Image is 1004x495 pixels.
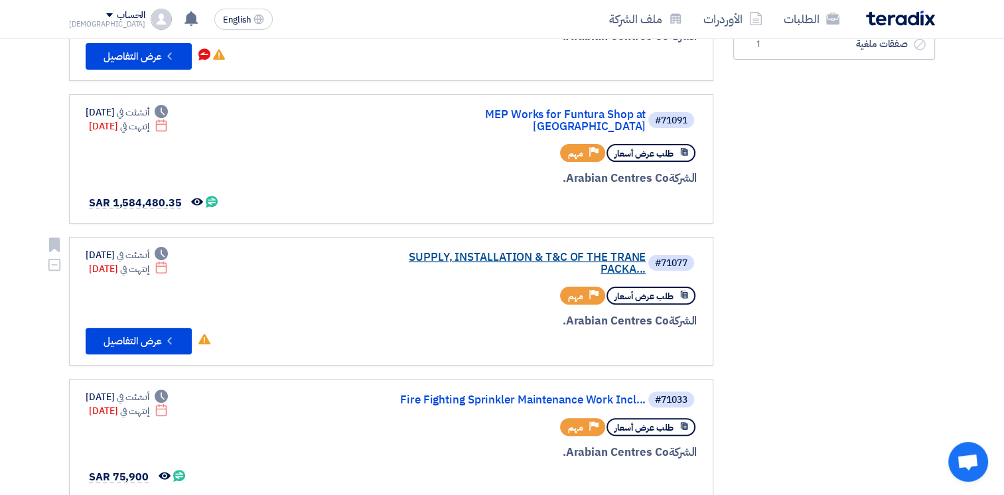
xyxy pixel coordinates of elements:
span: الشركة [669,28,697,44]
a: ملف الشركة [599,3,693,35]
span: الشركة [669,444,697,460]
span: إنتهت في [120,262,149,276]
button: English [214,9,273,30]
img: profile_test.png [151,9,172,30]
span: الشركة [669,170,697,186]
div: [DATE] [86,106,168,119]
div: #71077 [655,259,687,268]
div: [DEMOGRAPHIC_DATA] [69,21,145,28]
button: عرض التفاصيل [86,328,192,354]
span: إنتهت في [120,404,149,418]
div: الحساب [117,10,145,21]
a: Open chat [948,442,988,482]
span: إنتهت في [120,119,149,133]
div: #71033 [655,395,687,405]
a: Fire Fighting Sprinkler Maintenance Work Incl... [380,394,646,406]
span: مهم [568,290,583,303]
span: أنشئت في [117,390,149,404]
span: أنشئت في [117,248,149,262]
div: [DATE] [89,119,168,133]
img: Teradix logo [866,11,935,26]
a: SUPPLY, INSTALLATION & T&C OF THE TRANE PACKA... [380,251,646,275]
div: Arabian Centres Co. [378,444,697,461]
span: SAR 75,900 [89,469,149,485]
div: [DATE] [89,404,168,418]
span: مهم [568,421,583,434]
span: أنشئت في [117,106,149,119]
a: صفقات ملغية1 [733,28,935,60]
span: مهم [568,147,583,160]
span: طلب عرض أسعار [614,421,674,434]
div: Arabian Centres Co. [378,313,697,330]
span: الشركة [669,313,697,329]
span: طلب عرض أسعار [614,290,674,303]
a: الأوردرات [693,3,773,35]
span: 1 [750,38,766,51]
div: #71091 [655,116,687,125]
span: طلب عرض أسعار [614,147,674,160]
div: [DATE] [89,262,168,276]
a: الطلبات [773,3,850,35]
div: Arabian Centres Co. [378,170,697,187]
div: [DATE] [86,390,168,404]
span: English [223,15,251,25]
a: MEP Works for Funtura Shop at [GEOGRAPHIC_DATA] [380,109,646,133]
span: SAR 1,584,480.35 [89,195,181,211]
button: عرض التفاصيل [86,43,192,70]
div: [DATE] [86,248,168,262]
